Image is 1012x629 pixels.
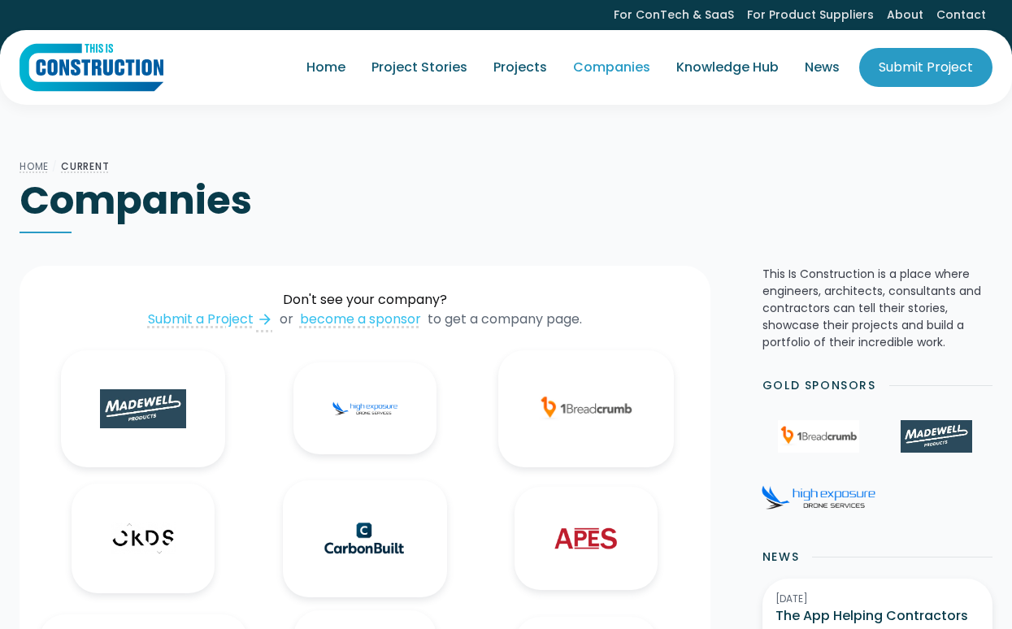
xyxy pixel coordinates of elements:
[358,45,480,90] a: Project Stories
[293,45,358,90] a: Home
[792,45,853,90] a: News
[332,401,397,415] img: High Exposure
[762,377,876,394] h2: Gold Sponsors
[762,485,875,510] img: High Exposure
[111,523,176,554] img: CKDS Architecture
[20,176,992,225] h1: Companies
[257,311,273,328] div: arrow_forward
[20,159,49,173] a: Home
[554,526,619,551] img: Airport Pavement Engineering Specialists
[148,310,254,329] div: Submit a Project
[322,519,409,558] img: CarbonBuilt
[480,45,560,90] a: Projects
[49,157,61,176] div: /
[61,159,110,173] a: Current
[20,43,163,92] img: This Is Construction Logo
[901,420,972,453] img: Madewell Products
[879,58,973,77] div: Submit Project
[300,310,421,328] a: become a sponsor
[859,48,992,87] a: Submit Project
[20,43,163,92] a: home
[663,45,792,90] a: Knowledge Hub
[537,389,635,428] img: 1Breadcrumb
[280,310,293,328] div: or
[775,592,979,606] div: [DATE]
[428,310,582,328] div: to get a company page.
[560,45,663,90] a: Companies
[100,389,186,428] img: Madewell Products
[141,310,273,329] a: Submit a Projectarrow_forward
[778,420,859,453] img: 1Breadcrumb
[762,266,992,351] p: This Is Construction is a place where engineers, architects, consultants and contractors can tell...
[39,290,691,310] div: Don't see your company?
[762,549,799,566] h2: News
